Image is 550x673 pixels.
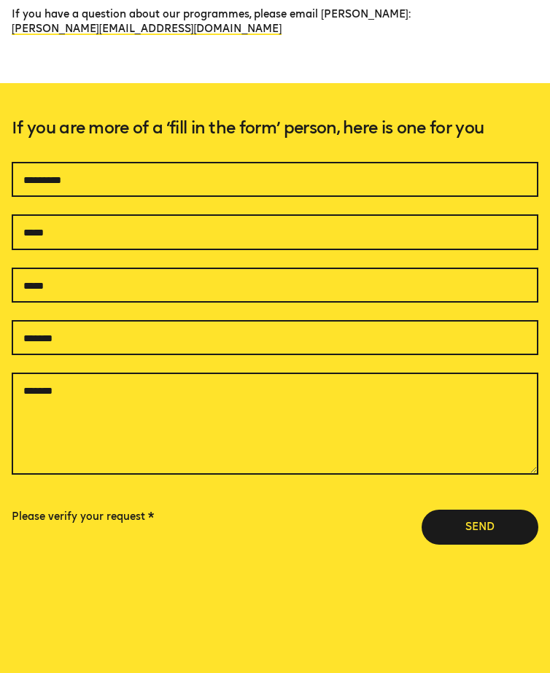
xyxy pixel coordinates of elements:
span: Send [445,520,515,534]
button: Send [422,510,538,545]
a: [PERSON_NAME][EMAIL_ADDRESS][DOMAIN_NAME] [12,23,282,35]
label: Please verify your request * [12,510,154,523]
iframe: reCAPTCHA [12,532,131,637]
h5: If you are more of a ‘fill in the form’ person, here is one for you [12,118,538,162]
